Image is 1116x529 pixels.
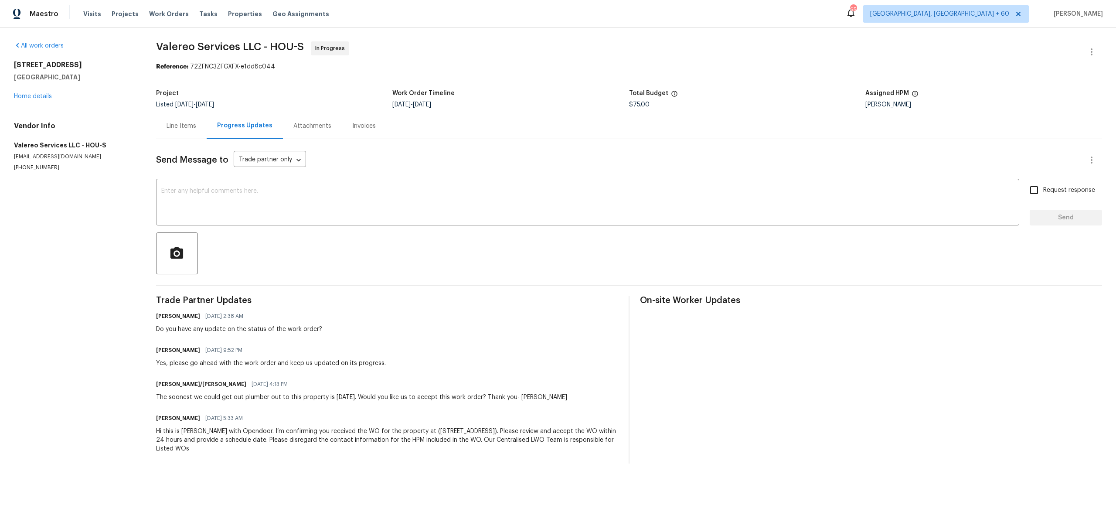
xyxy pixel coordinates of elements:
span: [DATE] [175,102,194,108]
div: Trade partner only [234,153,306,167]
span: Maestro [30,10,58,18]
a: All work orders [14,43,64,49]
div: Progress Updates [217,121,272,130]
span: [DATE] [413,102,431,108]
h2: [STREET_ADDRESS] [14,61,135,69]
span: Send Message to [156,156,228,164]
span: The total cost of line items that have been proposed by Opendoor. This sum includes line items th... [671,90,678,102]
span: - [175,102,214,108]
span: [DATE] 4:13 PM [252,380,288,389]
span: Geo Assignments [272,10,329,18]
div: Do you have any update on the status of the work order? [156,325,322,334]
div: [PERSON_NAME] [865,102,1102,108]
span: The hpm assigned to this work order. [912,90,919,102]
p: [PHONE_NUMBER] [14,164,135,171]
span: Valereo Services LLC - HOU-S [156,41,304,52]
span: In Progress [315,44,348,53]
div: Attachments [293,122,331,130]
h6: [PERSON_NAME] [156,312,200,321]
h4: Vendor Info [14,122,135,130]
a: Home details [14,93,52,99]
span: [PERSON_NAME] [1050,10,1103,18]
div: Invoices [352,122,376,130]
span: [GEOGRAPHIC_DATA], [GEOGRAPHIC_DATA] + 60 [870,10,1009,18]
b: Reference: [156,64,188,70]
span: Projects [112,10,139,18]
span: Work Orders [149,10,189,18]
span: $75.00 [629,102,650,108]
span: [DATE] 5:33 AM [205,414,243,423]
h5: Valereo Services LLC - HOU-S [14,141,135,150]
h5: [GEOGRAPHIC_DATA] [14,73,135,82]
div: The soonest we could get out plumber out to this property is [DATE]. Would you like us to accept ... [156,393,567,402]
div: 72ZFNC3ZFGXFX-e1dd8c044 [156,62,1102,71]
span: Listed [156,102,214,108]
div: 659 [850,5,856,14]
span: [DATE] 2:38 AM [205,312,243,321]
span: Request response [1043,186,1095,195]
span: [DATE] [196,102,214,108]
h6: [PERSON_NAME]/[PERSON_NAME] [156,380,246,389]
span: - [392,102,431,108]
span: Properties [228,10,262,18]
h5: Project [156,90,179,96]
span: [DATE] [392,102,411,108]
h5: Work Order Timeline [392,90,455,96]
h6: [PERSON_NAME] [156,414,200,423]
span: Visits [83,10,101,18]
span: Trade Partner Updates [156,296,618,305]
h5: Assigned HPM [865,90,909,96]
h5: Total Budget [629,90,668,96]
span: [DATE] 9:52 PM [205,346,242,355]
span: On-site Worker Updates [640,296,1102,305]
div: Yes, please go ahead with the work order and keep us updated on its progress. [156,359,386,368]
div: Line Items [167,122,196,130]
h6: [PERSON_NAME] [156,346,200,355]
span: Tasks [199,11,218,17]
div: Hi this is [PERSON_NAME] with Opendoor. I’m confirming you received the WO for the property at ([... [156,427,618,453]
p: [EMAIL_ADDRESS][DOMAIN_NAME] [14,153,135,160]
